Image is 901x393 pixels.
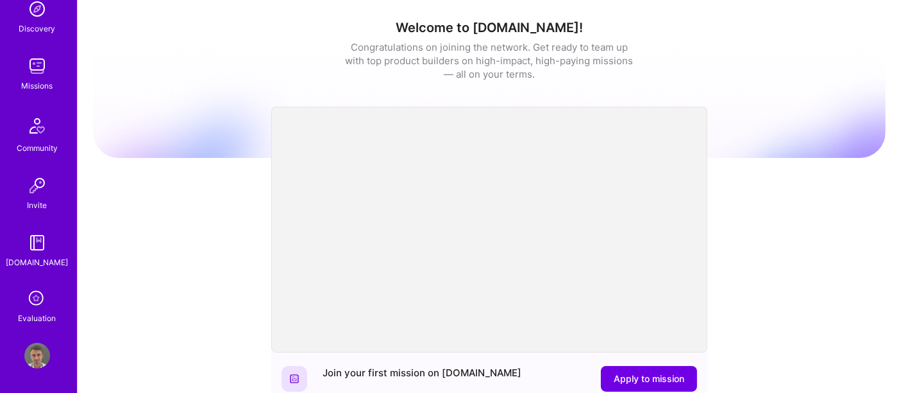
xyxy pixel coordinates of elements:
[93,20,886,35] h1: Welcome to [DOMAIN_NAME]!
[28,198,47,212] div: Invite
[21,343,53,369] a: User Avatar
[25,287,49,311] i: icon SelectionTeam
[17,141,58,155] div: Community
[345,40,634,81] div: Congratulations on joining the network. Get ready to team up with top product builders on high-im...
[22,110,53,141] img: Community
[19,311,56,325] div: Evaluation
[271,107,707,353] iframe: video
[6,256,69,269] div: [DOMAIN_NAME]
[601,366,697,392] button: Apply to mission
[24,343,50,369] img: User Avatar
[22,79,53,92] div: Missions
[19,22,56,35] div: Discovery
[24,230,50,256] img: guide book
[24,173,50,198] img: Invite
[24,53,50,79] img: teamwork
[614,372,684,385] span: Apply to mission
[323,366,521,392] div: Join your first mission on [DOMAIN_NAME]
[289,374,299,384] img: Website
